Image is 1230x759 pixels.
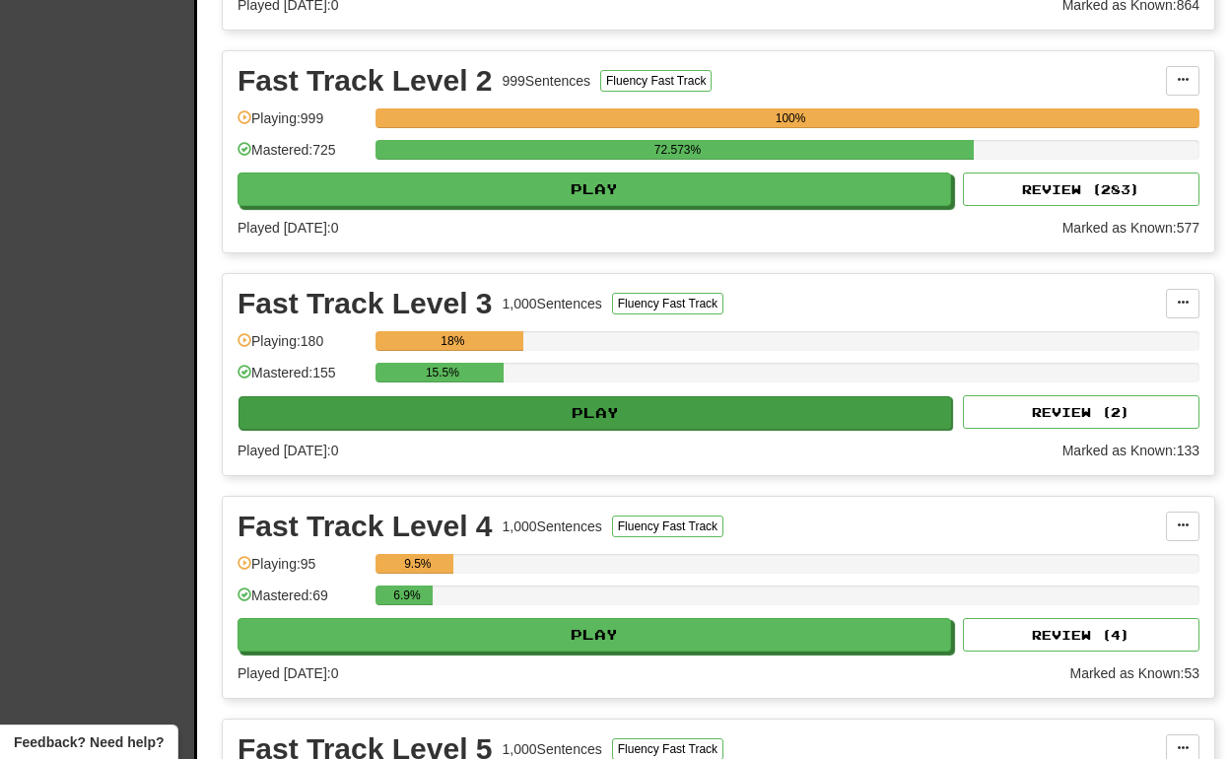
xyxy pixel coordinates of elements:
[238,554,366,586] div: Playing: 95
[1069,663,1199,683] div: Marked as Known: 53
[238,363,366,395] div: Mastered: 155
[963,618,1199,652] button: Review (4)
[239,396,952,430] button: Play
[238,331,366,364] div: Playing: 180
[612,516,723,537] button: Fluency Fast Track
[14,732,164,752] span: Open feedback widget
[503,739,602,759] div: 1,000 Sentences
[503,71,591,91] div: 999 Sentences
[238,443,338,458] span: Played [DATE]: 0
[612,293,723,314] button: Fluency Fast Track
[381,140,973,160] div: 72.573%
[238,108,366,141] div: Playing: 999
[238,172,951,206] button: Play
[1062,441,1199,460] div: Marked as Known: 133
[381,331,523,351] div: 18%
[963,172,1199,206] button: Review (283)
[381,108,1199,128] div: 100%
[238,512,493,541] div: Fast Track Level 4
[381,554,453,574] div: 9.5%
[600,70,712,92] button: Fluency Fast Track
[238,289,493,318] div: Fast Track Level 3
[963,395,1199,429] button: Review (2)
[238,586,366,618] div: Mastered: 69
[381,363,503,382] div: 15.5%
[503,517,602,536] div: 1,000 Sentences
[238,665,338,681] span: Played [DATE]: 0
[1062,218,1199,238] div: Marked as Known: 577
[238,140,366,172] div: Mastered: 725
[238,66,493,96] div: Fast Track Level 2
[238,220,338,236] span: Played [DATE]: 0
[238,618,951,652] button: Play
[503,294,602,313] div: 1,000 Sentences
[381,586,432,605] div: 6.9%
